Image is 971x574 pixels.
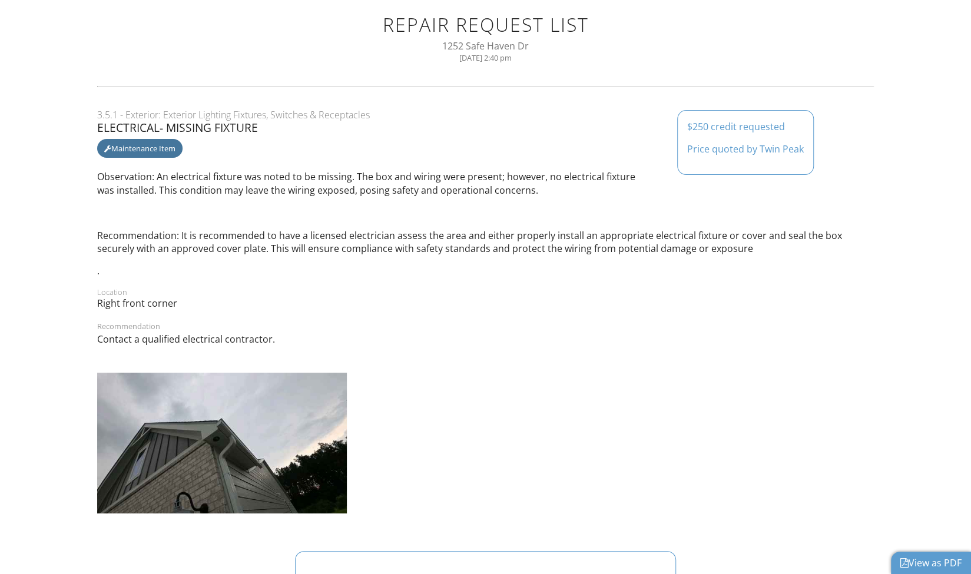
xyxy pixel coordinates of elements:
p: . [97,264,874,277]
a: View as PDF [900,556,962,569]
h1: Repair Request List [111,14,860,35]
p: Observation: An electrical fixture was noted to be missing. The box and wiring were present; howe... [97,170,874,197]
div: [DATE] 2:40 pm [111,53,860,62]
p: Recommendation: It is recommended to have a licensed electrician assess the area and either prope... [97,229,874,256]
label: Recommendation [97,321,160,331]
img: 9080769%2Freports%2F431ff392-74b9-48a3-b516-1d694f7cd9b5%2Fphotos%2F609a4984-9402-58de-9e2d-af20c... [97,373,347,513]
div: $250 credit requested [687,120,804,133]
div: 1252 Safe Haven Dr [111,39,860,52]
div: 3.5.1 - Exterior: Exterior Lighting Fixtures, Switches & Receptacles [97,108,874,121]
div: Electrical- Missing Fixture [97,121,874,134]
p: Contact a qualified electrical contractor. [97,333,874,346]
div: Location [97,287,874,297]
div: Maintenance Item [97,139,183,158]
p: Right front corner [97,297,874,310]
p: Price quoted by Twin Peak [687,142,804,155]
